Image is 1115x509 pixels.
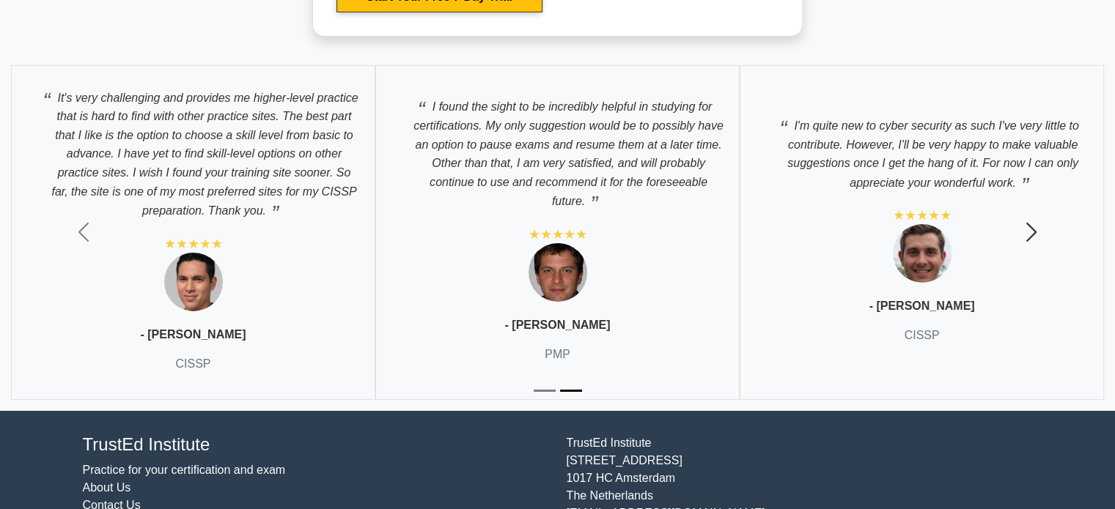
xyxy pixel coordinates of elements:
p: CISSP [175,355,210,373]
img: Testimonial 1 [164,253,223,311]
p: PMP [545,346,570,363]
p: - [PERSON_NAME] [504,316,610,334]
h4: TrustEd Institute [83,434,549,456]
img: Testimonial 2 [529,243,587,302]
p: - [PERSON_NAME] [140,326,246,343]
button: Slide 2 [560,382,582,399]
button: Slide 1 [534,382,556,399]
a: About Us [83,481,131,494]
div: ★★★★★ [893,207,952,224]
div: ★★★★★ [529,226,587,243]
div: ★★★★★ [164,235,223,253]
p: I'm quite new to cyber security as such I've very little to contribute. However, I'll be very hap... [755,108,1089,192]
p: It's very challenging and provides me higher-level practice that is hard to find with other pract... [26,81,360,220]
p: - [PERSON_NAME] [869,297,974,315]
p: I found the sight to be incredibly helpful in studying for certifications. My only suggestion wou... [391,89,724,211]
p: CISSP [904,327,939,344]
a: Practice for your certification and exam [83,464,286,476]
img: Testimonial 3 [893,224,952,283]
